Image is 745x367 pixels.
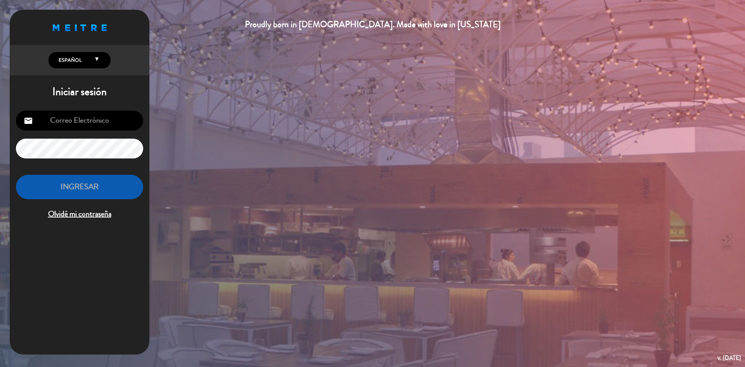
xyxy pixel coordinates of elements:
span: Olvidé mi contraseña [16,208,143,221]
h1: Iniciar sesión [10,85,149,99]
i: lock [24,144,33,153]
i: email [24,116,33,125]
button: INGRESAR [16,175,143,199]
span: Español [57,56,81,64]
div: v. [DATE] [717,353,741,363]
input: Correo Electrónico [16,111,143,130]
